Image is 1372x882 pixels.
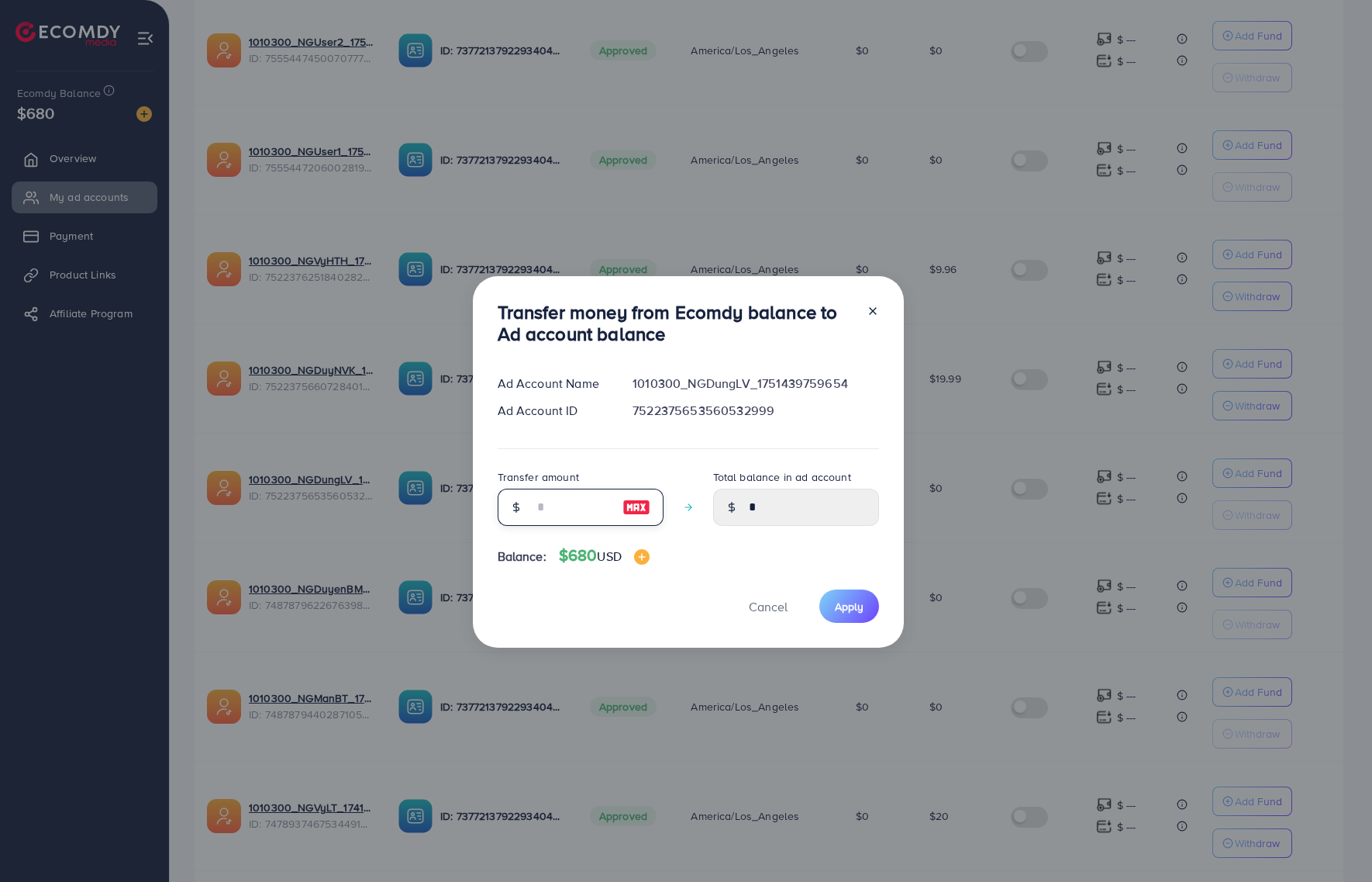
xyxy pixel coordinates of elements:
[498,548,546,566] span: Balance:
[713,469,851,485] label: Total balance in ad account
[498,301,854,346] h3: Transfer money from Ecomdy balance to Ad account balance
[1306,812,1360,870] iframe: Chat
[597,548,621,565] span: USD
[559,546,650,566] h4: $680
[835,599,864,614] span: Apply
[485,402,621,420] div: Ad Account ID
[819,590,879,623] button: Apply
[620,402,891,420] div: 7522375653560532999
[622,498,650,517] img: image
[498,469,579,485] label: Transfer amount
[485,375,621,393] div: Ad Account Name
[634,549,650,565] img: image
[749,598,788,615] span: Cancel
[729,590,807,623] button: Cancel
[620,375,891,393] div: 1010300_NGDungLV_1751439759654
